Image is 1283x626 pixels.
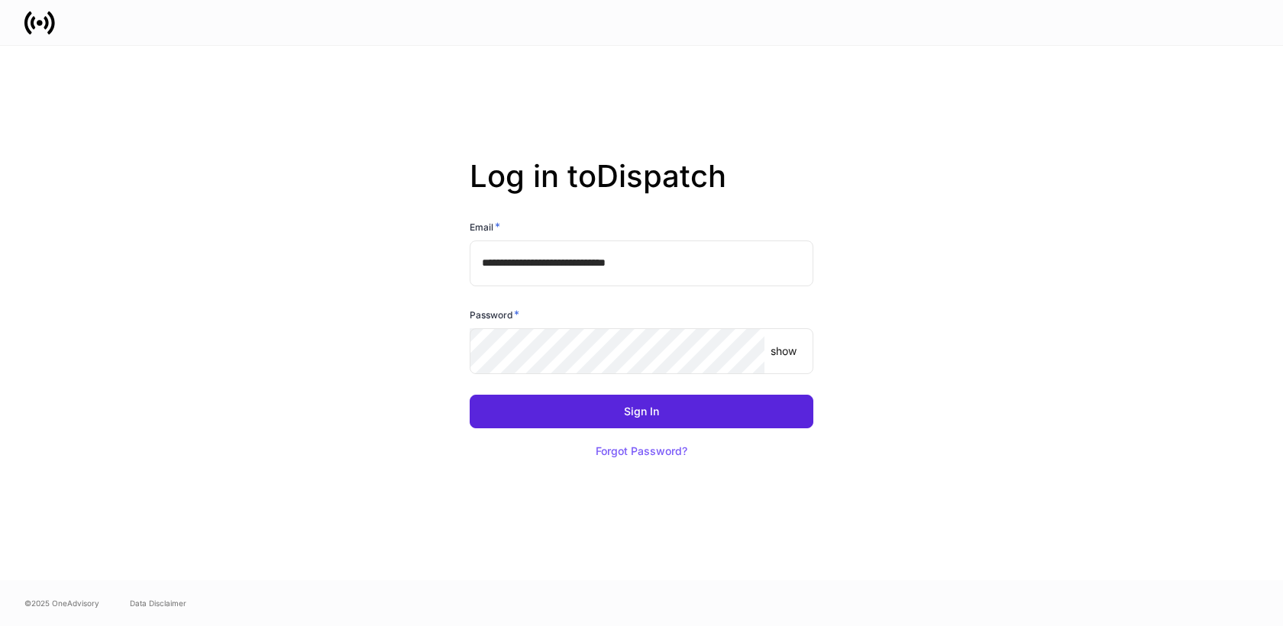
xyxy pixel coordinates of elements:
[596,446,687,457] div: Forgot Password?
[771,344,797,359] p: show
[577,434,706,468] button: Forgot Password?
[130,597,186,609] a: Data Disclaimer
[470,307,519,322] h6: Password
[470,219,500,234] h6: Email
[470,395,813,428] button: Sign In
[624,406,659,417] div: Sign In
[24,597,99,609] span: © 2025 OneAdvisory
[470,158,813,219] h2: Log in to Dispatch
